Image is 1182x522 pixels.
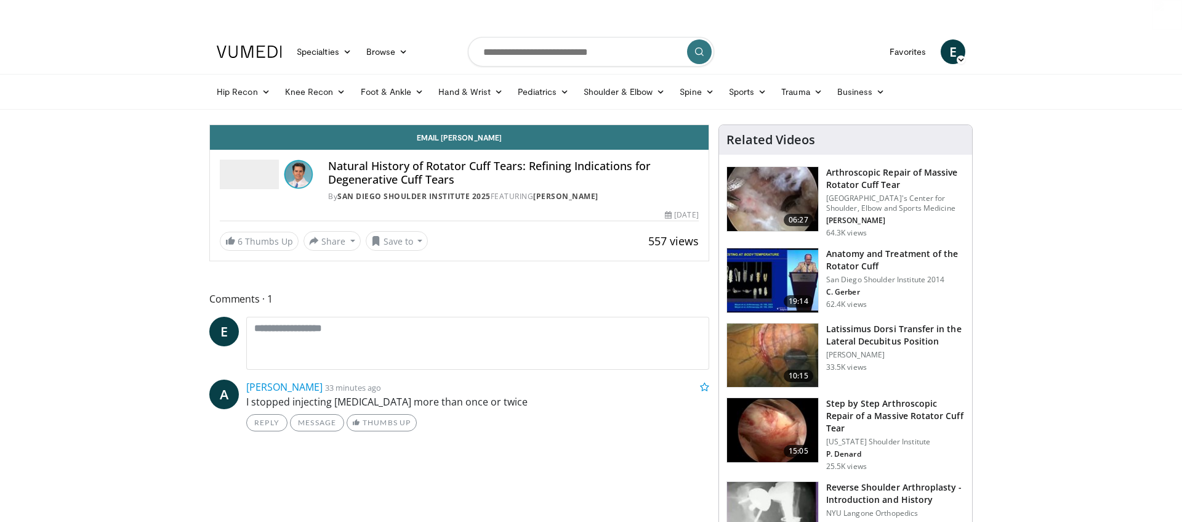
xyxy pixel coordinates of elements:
[826,194,965,213] p: [GEOGRAPHIC_DATA]'s Center for Shoulder, Elbow and Sports Medicine
[289,39,359,64] a: Specialties
[353,80,432,104] a: Foot & Ankle
[726,323,965,388] a: 10:15 Latissimus Dorsi Transfer in the Lateral Decubitus Position [PERSON_NAME] 33.5K views
[826,437,965,447] p: [US_STATE] Shoulder Institute
[209,291,709,307] span: Comments 1
[246,414,287,431] a: Reply
[727,398,818,462] img: 7cd5bdb9-3b5e-40f2-a8f4-702d57719c06.150x105_q85_crop-smart_upscale.jpg
[826,248,965,272] h3: Anatomy and Treatment of the Rotator Cuff
[830,80,893,104] a: Business
[774,80,830,104] a: Trauma
[510,80,576,104] a: Pediatrics
[726,133,815,147] h4: Related Videos
[246,380,323,394] a: [PERSON_NAME]
[826,462,867,471] p: 25.5K views
[359,39,416,64] a: Browse
[826,166,965,191] h3: Arthroscopic Repair of Massive Rotator Cuff Tear
[347,414,416,431] a: Thumbs Up
[284,160,313,189] img: Avatar
[665,210,698,221] div: [DATE]
[826,216,965,226] p: [PERSON_NAME]
[246,394,709,409] p: I stopped injecting [MEDICAL_DATA] more than once or twice
[210,125,709,150] a: Email [PERSON_NAME]
[325,382,381,393] small: 33 minutes ago
[784,214,813,226] span: 06:27
[468,37,714,67] input: Search topics, interventions
[826,398,965,434] h3: Step by Step Arthroscopic Repair of a Massive Rotator Cuff Tear
[238,235,243,247] span: 6
[290,414,344,431] a: Message
[304,231,361,251] button: Share
[209,317,239,346] a: E
[220,160,279,189] img: San Diego Shoulder Institute 2025
[826,300,867,309] p: 62.4K views
[784,295,813,308] span: 19:14
[726,398,965,471] a: 15:05 Step by Step Arthroscopic Repair of a Massive Rotator Cuff Tear [US_STATE] Shoulder Institu...
[220,232,299,251] a: 6 Thumbs Up
[826,323,965,348] h3: Latissimus Dorsi Transfer in the Lateral Decubitus Position
[576,80,672,104] a: Shoulder & Elbow
[533,191,598,202] a: [PERSON_NAME]
[826,449,965,459] p: P. Denard
[826,362,867,372] p: 33.5K views
[337,191,491,202] a: San Diego Shoulder Institute 2025
[941,39,965,64] a: E
[366,231,428,251] button: Save to
[826,350,965,360] p: [PERSON_NAME]
[726,248,965,313] a: 19:14 Anatomy and Treatment of the Rotator Cuff San Diego Shoulder Institute 2014 C. Gerber 62.4K...
[784,445,813,457] span: 15:05
[278,80,353,104] a: Knee Recon
[722,80,774,104] a: Sports
[727,248,818,312] img: 58008271-3059-4eea-87a5-8726eb53a503.150x105_q85_crop-smart_upscale.jpg
[328,160,699,186] h4: Natural History of Rotator Cuff Tears: Refining Indications for Degenerative Cuff Tears
[727,324,818,388] img: 38501_0000_3.png.150x105_q85_crop-smart_upscale.jpg
[328,191,699,202] div: By FEATURING
[209,380,239,409] a: A
[882,39,933,64] a: Favorites
[784,370,813,382] span: 10:15
[726,166,965,238] a: 06:27 Arthroscopic Repair of Massive Rotator Cuff Tear [GEOGRAPHIC_DATA]'s Center for Shoulder, E...
[672,80,721,104] a: Spine
[431,80,510,104] a: Hand & Wrist
[727,167,818,231] img: 281021_0002_1.png.150x105_q85_crop-smart_upscale.jpg
[826,287,965,297] p: C. Gerber
[826,481,965,506] h3: Reverse Shoulder Arthroplasty - Introduction and History
[209,80,278,104] a: Hip Recon
[826,228,867,238] p: 64.3K views
[826,508,965,518] p: NYU Langone Orthopedics
[826,275,965,285] p: San Diego Shoulder Institute 2014
[648,234,699,248] span: 557 views
[217,46,282,58] img: VuMedi Logo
